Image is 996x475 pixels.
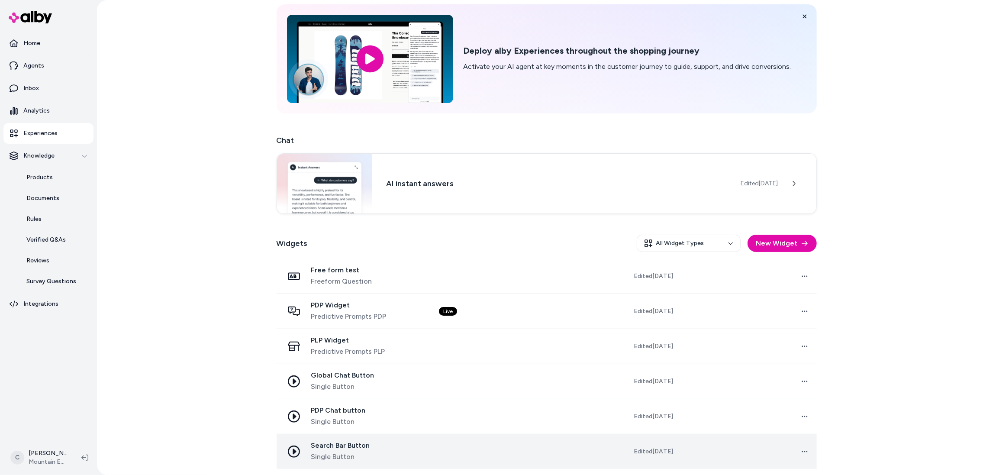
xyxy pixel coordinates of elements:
[23,152,55,160] p: Knowledge
[23,300,58,308] p: Integrations
[9,11,52,23] img: alby Logo
[311,301,387,310] span: PDP Widget
[277,237,308,249] h2: Widgets
[3,100,93,121] a: Analytics
[18,250,93,271] a: Reviews
[18,209,93,229] a: Rules
[23,39,40,48] p: Home
[464,45,791,56] h2: Deploy alby Experiences throughout the shopping journey
[29,449,68,458] p: [PERSON_NAME]
[5,444,74,472] button: C[PERSON_NAME]Mountain Equipment Company
[26,215,42,223] p: Rules
[311,452,370,462] span: Single Button
[439,307,457,316] div: Live
[3,123,93,144] a: Experiences
[23,129,58,138] p: Experiences
[634,377,673,386] span: Edited [DATE]
[3,33,93,54] a: Home
[634,342,673,351] span: Edited [DATE]
[634,272,673,281] span: Edited [DATE]
[277,153,817,214] a: Chat widgetAI instant answersEdited[DATE]
[277,134,817,146] h2: Chat
[3,145,93,166] button: Knowledge
[277,154,373,213] img: Chat widget
[26,236,66,244] p: Verified Q&As
[311,311,387,322] span: Predictive Prompts PDP
[3,78,93,99] a: Inbox
[18,167,93,188] a: Products
[311,336,385,345] span: PLP Widget
[386,178,727,190] h3: AI instant answers
[634,412,673,421] span: Edited [DATE]
[23,107,50,115] p: Analytics
[634,307,673,316] span: Edited [DATE]
[23,61,44,70] p: Agents
[311,441,370,450] span: Search Bar Button
[26,194,59,203] p: Documents
[29,458,68,466] span: Mountain Equipment Company
[311,406,366,415] span: PDP Chat button
[18,271,93,292] a: Survey Questions
[637,235,741,252] button: All Widget Types
[26,277,76,286] p: Survey Questions
[10,451,24,465] span: C
[311,381,374,392] span: Single Button
[464,61,791,72] p: Activate your AI agent at key moments in the customer journey to guide, support, and drive conver...
[311,417,366,427] span: Single Button
[741,179,778,188] span: Edited [DATE]
[311,346,385,357] span: Predictive Prompts PLP
[18,188,93,209] a: Documents
[23,84,39,93] p: Inbox
[26,256,49,265] p: Reviews
[26,173,53,182] p: Products
[748,235,817,252] button: New Widget
[3,294,93,314] a: Integrations
[18,229,93,250] a: Verified Q&As
[3,55,93,76] a: Agents
[311,276,372,287] span: Freeform Question
[311,266,372,275] span: Free form test
[311,371,374,380] span: Global Chat Button
[634,447,673,456] span: Edited [DATE]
